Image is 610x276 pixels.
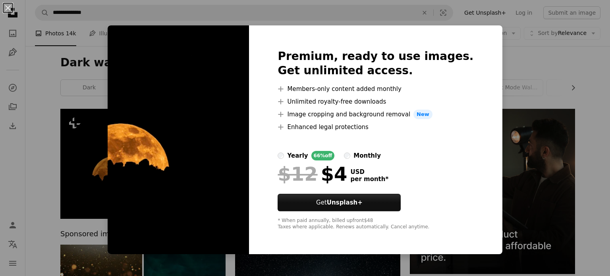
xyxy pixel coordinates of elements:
[350,168,388,176] span: USD
[278,152,284,159] input: yearly66%off
[278,164,317,184] span: $12
[278,194,401,211] button: GetUnsplash+
[287,151,308,160] div: yearly
[278,84,473,94] li: Members-only content added monthly
[327,199,363,206] strong: Unsplash+
[278,49,473,78] h2: Premium, ready to use images. Get unlimited access.
[108,25,249,254] img: premium_photo-1701091956254-8f24ea99a53b
[278,97,473,106] li: Unlimited royalty-free downloads
[413,110,432,119] span: New
[350,176,388,183] span: per month *
[344,152,350,159] input: monthly
[278,218,473,230] div: * When paid annually, billed upfront $48 Taxes where applicable. Renews automatically. Cancel any...
[278,110,473,119] li: Image cropping and background removal
[278,164,347,184] div: $4
[353,151,381,160] div: monthly
[278,122,473,132] li: Enhanced legal protections
[311,151,335,160] div: 66% off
